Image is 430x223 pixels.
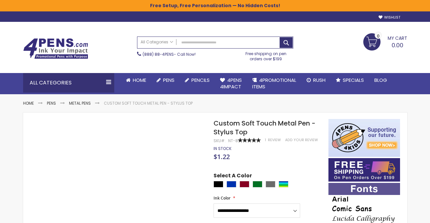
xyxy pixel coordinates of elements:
span: Rush [313,77,326,83]
span: 1 [265,138,266,142]
a: 4Pens4impact [215,73,247,94]
span: 4PROMOTIONAL ITEMS [252,77,296,90]
img: Free shipping on orders over $199 [328,158,400,182]
div: Blue [227,181,236,187]
span: Select A Color [214,172,252,181]
span: Home [133,77,146,83]
span: In stock [214,146,231,151]
span: Pens [163,77,174,83]
a: All Categories [137,37,176,48]
div: Availability [214,146,231,151]
li: Custom Soft Touch Metal Pen - Stylus Top [104,101,193,106]
span: 4Pens 4impact [220,77,242,90]
a: Metal Pens [69,100,91,106]
span: - Call Now! [143,52,196,57]
div: Free shipping on pen orders over $199 [239,49,293,62]
div: All Categories [23,73,114,93]
div: Green [253,181,262,187]
div: NT-8 [228,138,238,143]
span: Pencils [191,77,210,83]
img: 4pens 4 kids [328,119,400,157]
a: Pens [47,100,56,106]
div: 100% [238,138,261,142]
span: All Categories [141,39,173,45]
a: Wishlist [379,15,400,20]
a: Specials [331,73,369,87]
span: 0.00 [392,41,403,49]
span: 0 [377,33,380,39]
div: Burgundy [240,181,249,187]
a: Blog [369,73,392,87]
div: Black [214,181,223,187]
a: Pens [151,73,180,87]
div: Grey [266,181,275,187]
span: Blog [374,77,387,83]
a: 1 Review [265,138,282,142]
span: $1.22 [214,152,230,161]
a: Add Your Review [285,138,318,142]
a: Home [121,73,151,87]
strong: SKU [214,138,226,143]
img: 4Pens Custom Pens and Promotional Products [23,38,88,59]
span: Specials [343,77,364,83]
a: 4PROMOTIONALITEMS [247,73,301,94]
a: Pencils [180,73,215,87]
div: Assorted [279,181,288,187]
a: Home [23,100,34,106]
a: Rush [301,73,331,87]
span: Review [268,138,281,142]
a: 0.00 0 [363,33,407,50]
span: Custom Soft Touch Metal Pen - Stylus Top [214,119,315,137]
a: (888) 88-4PENS [143,52,174,57]
span: Ink Color [214,195,230,201]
